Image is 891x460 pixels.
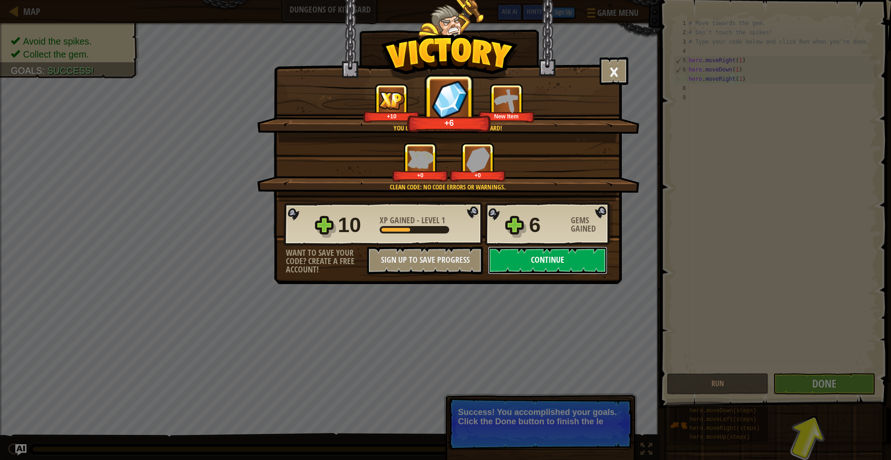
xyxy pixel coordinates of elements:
[365,113,418,120] div: +10
[452,172,504,179] div: +0
[407,150,433,168] img: XP Gained
[529,210,565,240] div: 6
[488,246,607,274] button: Continue
[338,210,374,240] div: 10
[301,182,594,192] div: Clean code: no code errors or warnings.
[394,172,446,179] div: +0
[466,147,490,172] img: Gems Gained
[420,214,441,226] span: Level
[441,214,445,226] span: 1
[380,216,445,225] div: -
[480,113,533,120] div: New Item
[494,88,519,113] img: New Item
[600,57,628,85] button: ×
[301,123,594,133] div: You completed Dungeons of Kithgard!
[571,216,613,233] div: Gems Gained
[380,214,417,226] span: XP Gained
[427,78,471,121] img: Gems Gained
[381,34,518,81] img: Victory
[286,249,367,274] div: Want to save your code? Create a free account!
[367,246,483,274] button: Sign Up to Save Progress
[379,91,405,110] img: XP Gained
[410,117,489,128] div: +6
